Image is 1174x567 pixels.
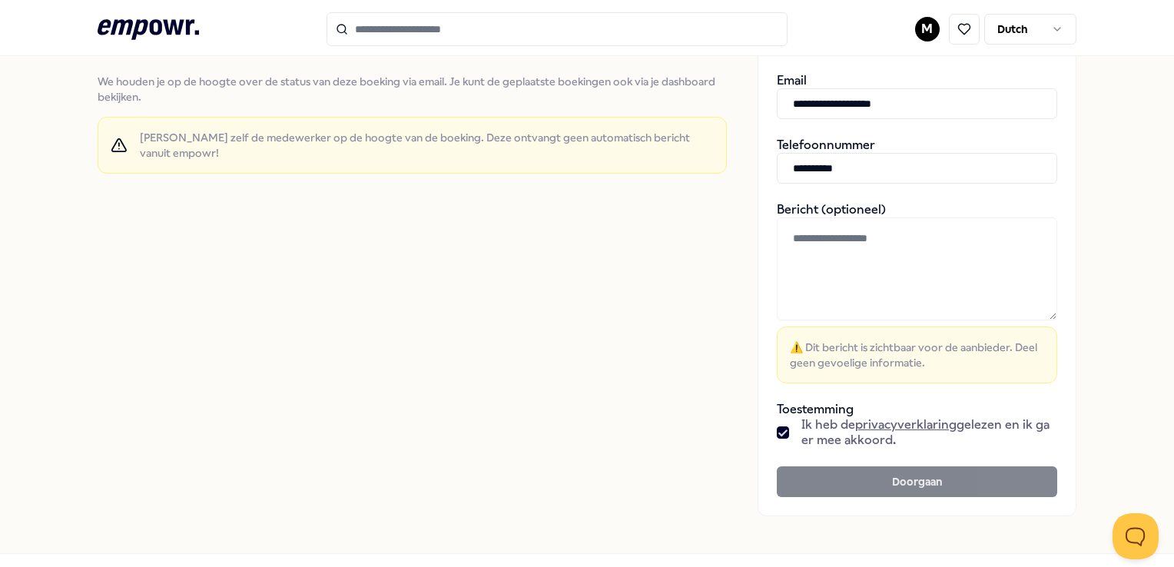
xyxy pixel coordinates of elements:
[777,138,1057,184] div: Telefoonnummer
[777,402,1057,448] div: Toestemming
[790,340,1044,370] span: ⚠️ Dit bericht is zichtbaar voor de aanbieder. Deel geen gevoelige informatie.
[801,417,1057,448] span: Ik heb de gelezen en ik ga er mee akkoord.
[98,74,726,104] span: We houden je op de hoogte over de status van deze boeking via email. Je kunt de geplaatste boekin...
[327,12,788,46] input: Search for products, categories or subcategories
[1113,513,1159,559] iframe: Help Scout Beacon - Open
[140,130,714,161] span: [PERSON_NAME] zelf de medewerker op de hoogte van de boeking. Deze ontvangt geen automatisch beri...
[915,17,940,41] button: M
[777,73,1057,119] div: Email
[855,417,957,432] a: privacyverklaring
[777,202,1057,383] div: Bericht (optioneel)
